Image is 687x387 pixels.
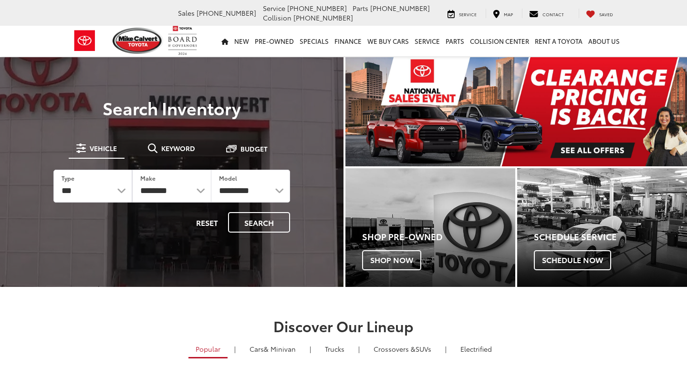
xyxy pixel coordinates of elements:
[345,57,687,166] img: Clearance Pricing Is Back
[188,341,228,358] a: Popular
[188,212,226,233] button: Reset
[453,341,499,357] a: Electrified
[370,3,430,13] span: [PHONE_NUMBER]
[356,344,362,354] li: |
[264,344,296,354] span: & Minivan
[467,26,532,56] a: Collision Center
[459,11,477,17] span: Service
[522,9,571,18] a: Contact
[332,26,364,56] a: Finance
[228,212,290,233] button: Search
[364,26,412,56] a: WE BUY CARS
[263,13,291,22] span: Collision
[345,57,687,166] div: carousel slide number 1 of 1
[178,8,195,18] span: Sales
[231,26,252,56] a: New
[90,145,117,152] span: Vehicle
[7,318,680,334] h2: Discover Our Lineup
[440,9,484,18] a: Service
[486,9,520,18] a: Map
[232,344,238,354] li: |
[534,250,611,270] span: Schedule Now
[240,145,268,152] span: Budget
[219,26,231,56] a: Home
[443,344,449,354] li: |
[517,168,687,287] div: Toyota
[293,13,353,22] span: [PHONE_NUMBER]
[40,98,303,117] h3: Search Inventory
[345,57,687,166] section: Carousel section with vehicle pictures - may contain disclaimers.
[219,174,237,182] label: Model
[161,145,195,152] span: Keyword
[534,232,687,242] h4: Schedule Service
[532,26,585,56] a: Rent a Toyota
[252,26,297,56] a: Pre-Owned
[242,341,303,357] a: Cars
[366,341,438,357] a: SUVs
[443,26,467,56] a: Parts
[374,344,416,354] span: Crossovers &
[318,341,352,357] a: Trucks
[297,26,332,56] a: Specials
[517,168,687,287] a: Schedule Service Schedule Now
[412,26,443,56] a: Service
[504,11,513,17] span: Map
[353,3,368,13] span: Parts
[140,174,156,182] label: Make
[585,26,623,56] a: About Us
[599,11,613,17] span: Saved
[579,9,620,18] a: My Saved Vehicles
[62,174,74,182] label: Type
[362,232,515,242] h4: Shop Pre-Owned
[542,11,564,17] span: Contact
[345,168,515,287] a: Shop Pre-Owned Shop Now
[345,168,515,287] div: Toyota
[287,3,347,13] span: [PHONE_NUMBER]
[67,25,103,56] img: Toyota
[362,250,421,270] span: Shop Now
[197,8,256,18] span: [PHONE_NUMBER]
[263,3,285,13] span: Service
[113,28,163,54] img: Mike Calvert Toyota
[307,344,313,354] li: |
